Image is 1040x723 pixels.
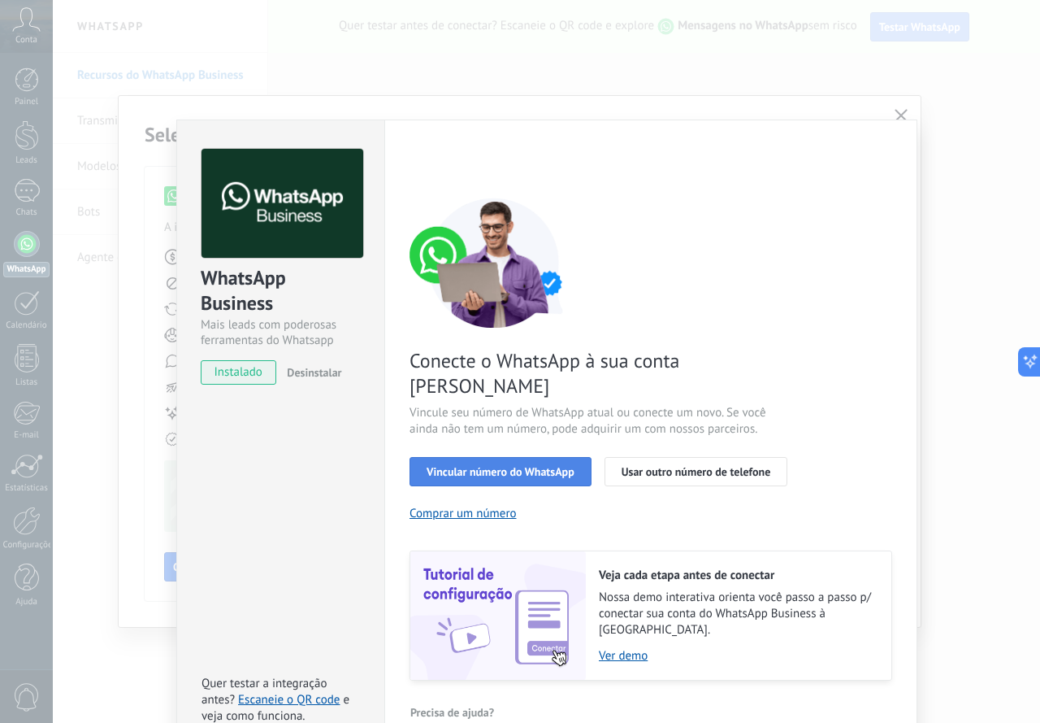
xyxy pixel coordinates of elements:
[409,348,796,399] span: Conecte o WhatsApp à sua conta [PERSON_NAME]
[427,466,574,477] span: Vincular número do WhatsApp
[409,506,517,521] button: Comprar um número
[604,457,788,486] button: Usar outro número de telefone
[238,692,340,708] a: Escaneie o QR code
[201,360,275,385] span: instalado
[622,466,771,477] span: Usar outro número de telefone
[409,457,591,486] button: Vincular número do WhatsApp
[280,360,341,385] button: Desinstalar
[409,405,796,438] span: Vincule seu número de WhatsApp atual ou conecte um novo. Se você ainda não tem um número, pode ad...
[599,590,875,638] span: Nossa demo interativa orienta você passo a passo p/ conectar sua conta do WhatsApp Business à [GE...
[410,707,494,718] span: Precisa de ajuda?
[201,317,361,348] div: Mais leads com poderosas ferramentas do Whatsapp
[201,265,361,317] div: WhatsApp Business
[599,568,875,583] h2: Veja cada etapa antes de conectar
[201,149,363,259] img: logo_main.png
[201,676,327,708] span: Quer testar a integração antes?
[287,365,341,380] span: Desinstalar
[409,198,580,328] img: connect number
[599,648,875,664] a: Ver demo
